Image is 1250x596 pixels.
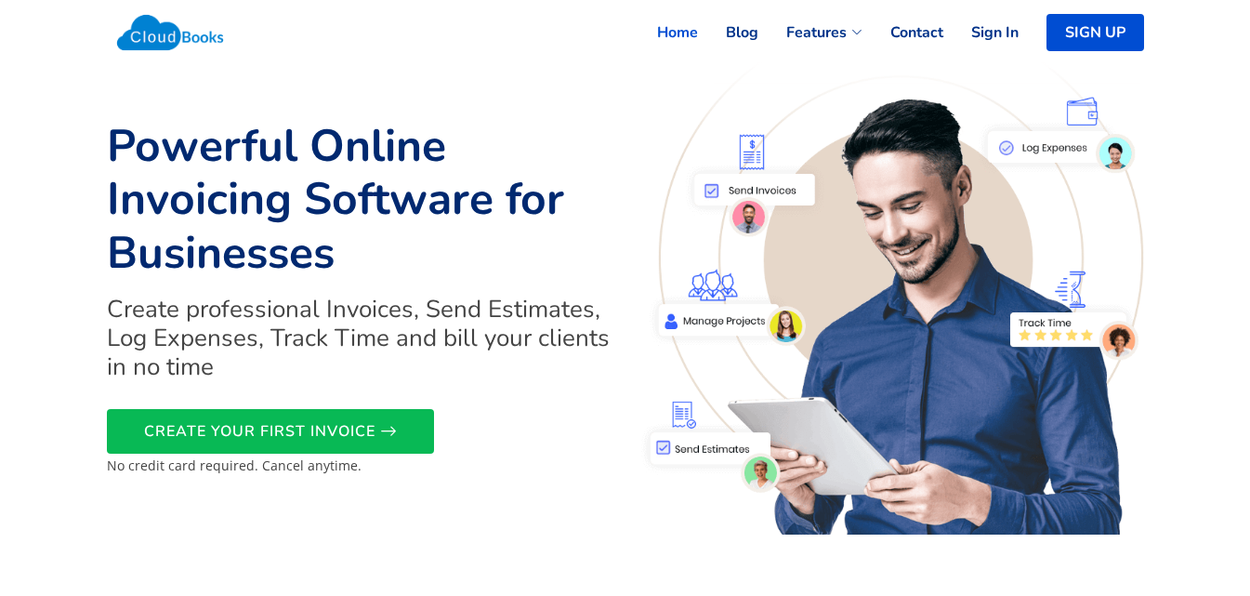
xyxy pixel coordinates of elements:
[107,5,234,60] img: Cloudbooks Logo
[629,12,698,53] a: Home
[758,12,862,53] a: Features
[943,12,1019,53] a: Sign In
[698,12,758,53] a: Blog
[107,409,434,454] a: CREATE YOUR FIRST INVOICE
[107,457,362,474] small: No credit card required. Cancel anytime.
[1046,14,1144,51] a: SIGN UP
[786,21,847,44] span: Features
[107,120,614,281] h1: Powerful Online Invoicing Software for Businesses
[862,12,943,53] a: Contact
[107,295,614,382] h2: Create professional Invoices, Send Estimates, Log Expenses, Track Time and bill your clients in n...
